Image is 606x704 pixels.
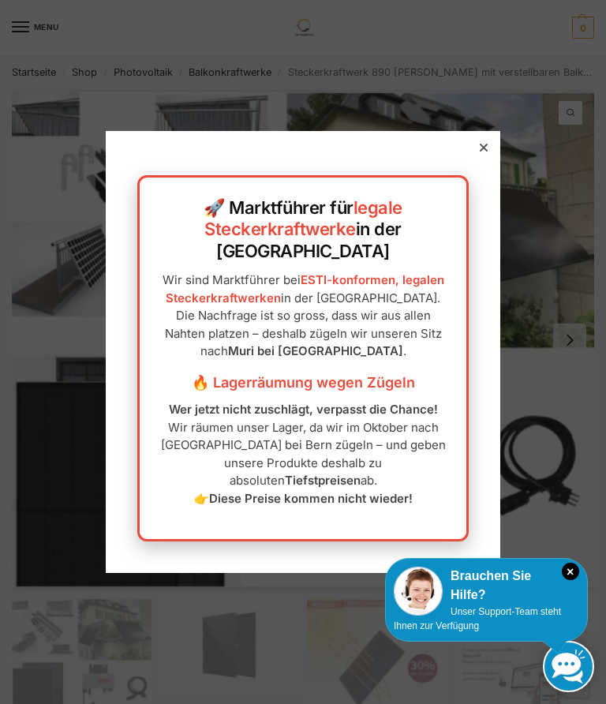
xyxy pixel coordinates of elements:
strong: Wer jetzt nicht zuschlägt, verpasst die Chance! [169,402,438,417]
a: legale Steckerkraftwerke [204,197,402,240]
p: Wir sind Marktführer bei in der [GEOGRAPHIC_DATA]. Die Nachfrage ist so gross, dass wir aus allen... [155,271,451,361]
div: Brauchen Sie Hilfe? [394,567,579,605]
i: Schließen [562,563,579,580]
p: Wir räumen unser Lager, da wir im Oktober nach [GEOGRAPHIC_DATA] bei Bern zügeln – und geben unse... [155,401,451,507]
h2: 🚀 Marktführer für in der [GEOGRAPHIC_DATA] [155,197,451,263]
strong: Muri bei [GEOGRAPHIC_DATA] [228,343,403,358]
a: ESTI-konformen, legalen Steckerkraftwerken [166,272,444,305]
strong: Tiefstpreisen [285,473,361,488]
h3: 🔥 Lagerräumung wegen Zügeln [155,373,451,393]
span: Unser Support-Team steht Ihnen zur Verfügung [394,606,561,631]
strong: Diese Preise kommen nicht wieder! [209,491,413,506]
img: Customer service [394,567,443,616]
